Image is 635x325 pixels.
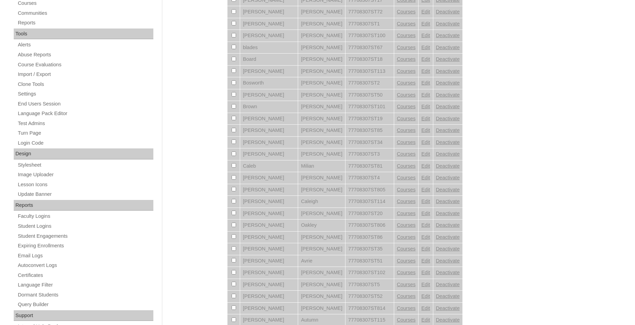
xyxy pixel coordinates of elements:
td: [PERSON_NAME] [298,6,345,18]
td: [PERSON_NAME] [298,77,345,89]
a: Edit [421,305,430,311]
a: Expiring Enrollments [17,242,153,250]
a: Deactivate [436,199,460,204]
a: Courses [397,80,416,86]
td: 77708307ST113 [345,66,394,77]
a: Email Logs [17,251,153,260]
td: [PERSON_NAME] [240,113,298,125]
a: Deactivate [436,187,460,192]
td: [PERSON_NAME] [240,255,298,267]
td: 77708307ST50 [345,89,394,101]
a: Deactivate [436,317,460,323]
a: Query Builder [17,300,153,309]
a: Autoconvert Logs [17,261,153,270]
a: Edit [421,175,430,180]
a: Courses [397,211,416,216]
td: 77708307ST806 [345,220,394,231]
a: Courses [397,282,416,287]
a: Edit [421,80,430,86]
td: [PERSON_NAME] [298,113,345,125]
a: Deactivate [436,56,460,62]
a: Deactivate [436,68,460,74]
a: Courses [397,317,416,323]
td: 77708307ST805 [345,184,394,196]
a: Image Uploader [17,170,153,179]
td: [PERSON_NAME] [298,101,345,113]
a: Communities [17,9,153,18]
a: Edit [421,92,430,98]
a: Edit [421,187,430,192]
td: [PERSON_NAME] [298,66,345,77]
a: Language Pack Editor [17,109,153,118]
a: Edit [421,234,430,240]
a: Edit [421,127,430,133]
a: Courses [397,56,416,62]
td: [PERSON_NAME] [240,125,298,136]
td: [PERSON_NAME] [298,243,345,255]
div: Tools [14,29,153,40]
a: Courses [397,246,416,251]
td: 77708307ST35 [345,243,394,255]
a: Edit [421,21,430,26]
td: 77708307ST114 [345,196,394,208]
a: Edit [421,104,430,109]
a: Edit [421,222,430,228]
a: Dormant Students [17,291,153,299]
td: 77708307ST814 [345,303,394,314]
a: Courses [397,234,416,240]
a: Courses [397,68,416,74]
td: Oakley [298,220,345,231]
td: 77708307ST2 [345,77,394,89]
td: 77708307ST85 [345,125,394,136]
td: [PERSON_NAME] [240,196,298,208]
td: [PERSON_NAME] [240,18,298,30]
a: Language Filter [17,281,153,289]
a: Courses [397,139,416,145]
td: [PERSON_NAME] [298,208,345,220]
td: 77708307ST67 [345,42,394,54]
td: [PERSON_NAME] [298,279,345,291]
a: Deactivate [436,151,460,157]
a: Student Logins [17,222,153,231]
a: Deactivate [436,293,460,299]
td: 77708307ST5 [345,279,394,291]
a: Import / Export [17,70,153,79]
a: Deactivate [436,104,460,109]
td: 77708307ST52 [345,291,394,302]
td: [PERSON_NAME] [298,89,345,101]
a: Deactivate [436,33,460,38]
td: [PERSON_NAME] [240,89,298,101]
a: Edit [421,9,430,14]
a: Reports [17,19,153,27]
td: [PERSON_NAME] [298,303,345,314]
a: Edit [421,317,430,323]
td: [PERSON_NAME] [240,220,298,231]
div: Support [14,310,153,321]
td: 77708307ST1 [345,18,394,30]
td: 77708307ST34 [345,137,394,148]
a: Edit [421,163,430,169]
a: Courses [397,258,416,264]
td: [PERSON_NAME] [298,148,345,160]
a: Edit [421,258,430,264]
a: Edit [421,56,430,62]
td: [PERSON_NAME] [298,54,345,65]
td: 77708307ST3 [345,148,394,160]
td: Brown [240,101,298,113]
a: Courses [397,163,416,169]
td: blades [240,42,298,54]
a: Deactivate [436,211,460,216]
td: 77708307ST101 [345,101,394,113]
a: Test Admins [17,119,153,128]
td: [PERSON_NAME] [240,303,298,314]
a: Courses [397,151,416,157]
a: Courses [397,9,416,14]
a: Courses [397,127,416,133]
td: 77708307ST100 [345,30,394,42]
td: [PERSON_NAME] [240,243,298,255]
a: Deactivate [436,21,460,26]
div: Reports [14,200,153,211]
td: Avrie [298,255,345,267]
td: [PERSON_NAME] [240,66,298,77]
td: [PERSON_NAME] [240,208,298,220]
